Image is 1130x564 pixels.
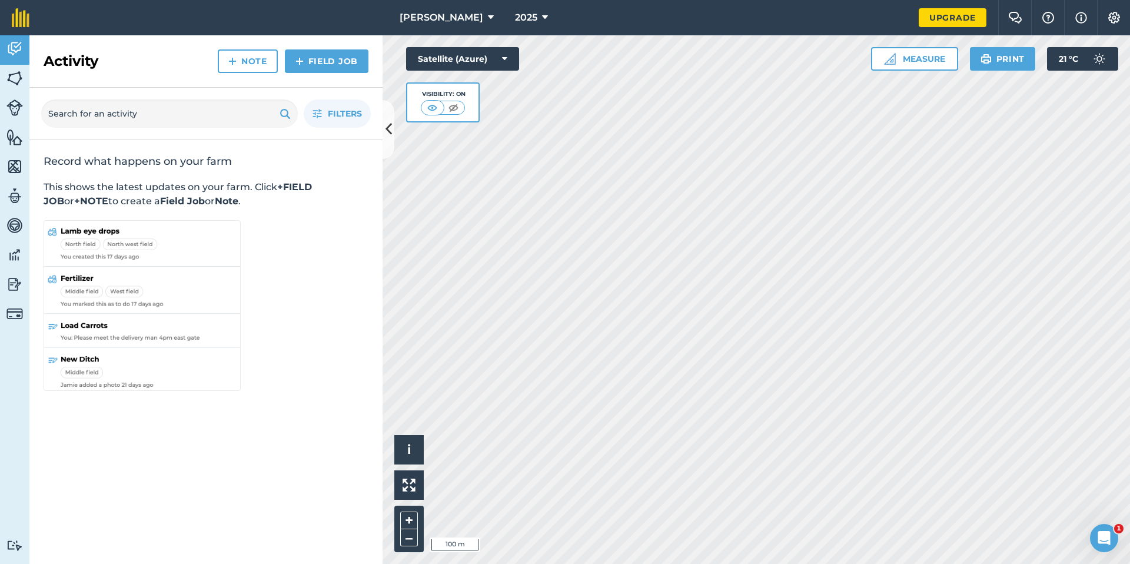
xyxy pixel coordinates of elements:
[919,8,986,27] a: Upgrade
[981,52,992,66] img: svg+xml;base64,PHN2ZyB4bWxucz0iaHR0cDovL3d3dy53My5vcmcvMjAwMC9zdmciIHdpZHRoPSIxOSIgaGVpZ2h0PSIyNC...
[228,54,237,68] img: svg+xml;base64,PHN2ZyB4bWxucz0iaHR0cDovL3d3dy53My5vcmcvMjAwMC9zdmciIHdpZHRoPSIxNCIgaGVpZ2h0PSIyNC...
[44,154,368,168] h2: Record what happens on your farm
[6,187,23,205] img: svg+xml;base64,PD94bWwgdmVyc2lvbj0iMS4wIiBlbmNvZGluZz0idXRmLTgiPz4KPCEtLSBHZW5lcmF0b3I6IEFkb2JlIE...
[400,529,418,546] button: –
[285,49,368,73] a: Field Job
[1090,524,1118,552] iframe: Intercom live chat
[295,54,304,68] img: svg+xml;base64,PHN2ZyB4bWxucz0iaHR0cDovL3d3dy53My5vcmcvMjAwMC9zdmciIHdpZHRoPSIxNCIgaGVpZ2h0PSIyNC...
[74,195,108,207] strong: +NOTE
[6,99,23,116] img: svg+xml;base64,PD94bWwgdmVyc2lvbj0iMS4wIiBlbmNvZGluZz0idXRmLTgiPz4KPCEtLSBHZW5lcmF0b3I6IEFkb2JlIE...
[304,99,371,128] button: Filters
[6,69,23,87] img: svg+xml;base64,PHN2ZyB4bWxucz0iaHR0cDovL3d3dy53My5vcmcvMjAwMC9zdmciIHdpZHRoPSI1NiIgaGVpZ2h0PSI2MC...
[403,479,416,492] img: Four arrows, one pointing top left, one top right, one bottom right and the last bottom left
[871,47,958,71] button: Measure
[215,195,238,207] strong: Note
[1114,524,1124,533] span: 1
[446,102,461,114] img: svg+xml;base64,PHN2ZyB4bWxucz0iaHR0cDovL3d3dy53My5vcmcvMjAwMC9zdmciIHdpZHRoPSI1MCIgaGVpZ2h0PSI0MC...
[425,102,440,114] img: svg+xml;base64,PHN2ZyB4bWxucz0iaHR0cDovL3d3dy53My5vcmcvMjAwMC9zdmciIHdpZHRoPSI1MCIgaGVpZ2h0PSI0MC...
[884,53,896,65] img: Ruler icon
[1041,12,1055,24] img: A question mark icon
[44,52,98,71] h2: Activity
[44,180,368,208] p: This shows the latest updates on your farm. Click or to create a or .
[218,49,278,73] a: Note
[394,435,424,465] button: i
[6,217,23,234] img: svg+xml;base64,PD94bWwgdmVyc2lvbj0iMS4wIiBlbmNvZGluZz0idXRmLTgiPz4KPCEtLSBHZW5lcmF0b3I6IEFkb2JlIE...
[6,128,23,146] img: svg+xml;base64,PHN2ZyB4bWxucz0iaHR0cDovL3d3dy53My5vcmcvMjAwMC9zdmciIHdpZHRoPSI1NiIgaGVpZ2h0PSI2MC...
[1059,47,1078,71] span: 21 ° C
[421,89,466,99] div: Visibility: On
[6,246,23,264] img: svg+xml;base64,PD94bWwgdmVyc2lvbj0iMS4wIiBlbmNvZGluZz0idXRmLTgiPz4KPCEtLSBHZW5lcmF0b3I6IEFkb2JlIE...
[280,107,291,121] img: svg+xml;base64,PHN2ZyB4bWxucz0iaHR0cDovL3d3dy53My5vcmcvMjAwMC9zdmciIHdpZHRoPSIxOSIgaGVpZ2h0PSIyNC...
[12,8,29,27] img: fieldmargin Logo
[41,99,298,128] input: Search for an activity
[407,442,411,457] span: i
[6,40,23,58] img: svg+xml;base64,PD94bWwgdmVyc2lvbj0iMS4wIiBlbmNvZGluZz0idXRmLTgiPz4KPCEtLSBHZW5lcmF0b3I6IEFkb2JlIE...
[6,276,23,293] img: svg+xml;base64,PD94bWwgdmVyc2lvbj0iMS4wIiBlbmNvZGluZz0idXRmLTgiPz4KPCEtLSBHZW5lcmF0b3I6IEFkb2JlIE...
[1107,12,1121,24] img: A cog icon
[6,306,23,322] img: svg+xml;base64,PD94bWwgdmVyc2lvbj0iMS4wIiBlbmNvZGluZz0idXRmLTgiPz4KPCEtLSBHZW5lcmF0b3I6IEFkb2JlIE...
[406,47,519,71] button: Satellite (Azure)
[1047,47,1118,71] button: 21 °C
[6,158,23,175] img: svg+xml;base64,PHN2ZyB4bWxucz0iaHR0cDovL3d3dy53My5vcmcvMjAwMC9zdmciIHdpZHRoPSI1NiIgaGVpZ2h0PSI2MC...
[1088,47,1111,71] img: svg+xml;base64,PD94bWwgdmVyc2lvbj0iMS4wIiBlbmNvZGluZz0idXRmLTgiPz4KPCEtLSBHZW5lcmF0b3I6IEFkb2JlIE...
[160,195,205,207] strong: Field Job
[515,11,537,25] span: 2025
[400,512,418,529] button: +
[400,11,483,25] span: [PERSON_NAME]
[1008,12,1022,24] img: Two speech bubbles overlapping with the left bubble in the forefront
[328,107,362,120] span: Filters
[6,540,23,551] img: svg+xml;base64,PD94bWwgdmVyc2lvbj0iMS4wIiBlbmNvZGluZz0idXRmLTgiPz4KPCEtLSBHZW5lcmF0b3I6IEFkb2JlIE...
[970,47,1036,71] button: Print
[1075,11,1087,25] img: svg+xml;base64,PHN2ZyB4bWxucz0iaHR0cDovL3d3dy53My5vcmcvMjAwMC9zdmciIHdpZHRoPSIxNyIgaGVpZ2h0PSIxNy...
